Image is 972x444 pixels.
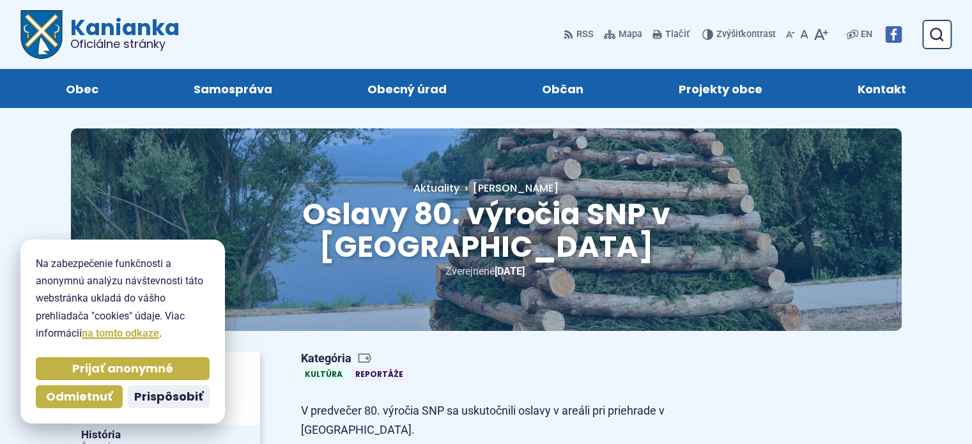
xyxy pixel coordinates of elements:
[644,69,798,108] a: Projekty obce
[20,10,180,59] a: Logo Kanianka, prejsť na domovskú stránku.
[473,181,559,195] span: [PERSON_NAME]
[702,21,778,48] button: Zvýšiťkontrast
[716,29,741,40] span: Zvýšiť
[301,401,755,440] p: V predvečer 80. výročia SNP sa uskutočnili oslavy v areáli pri priehrade v [GEOGRAPHIC_DATA].
[542,69,583,108] span: Občan
[194,69,272,108] span: Samospráva
[70,38,180,50] span: Oficiálne stránky
[885,26,902,43] img: Prejsť na Facebook stránku
[679,69,762,108] span: Projekty obce
[367,69,447,108] span: Obecný úrad
[158,69,307,108] a: Samospráva
[20,10,63,59] img: Prejsť na domovskú stránku
[302,194,670,267] span: Oslavy 80. výročia SNP v [GEOGRAPHIC_DATA]
[36,357,210,380] button: Prijať anonymné
[564,21,596,48] a: RSS
[459,181,559,195] a: [PERSON_NAME]
[576,27,594,42] span: RSS
[82,327,159,339] a: na tomto odkaze
[665,29,690,40] span: Tlačiť
[858,27,875,42] a: EN
[36,255,210,342] p: Na zabezpečenie funkčnosti a anonymnú analýzu návštevnosti táto webstránka ukladá do vášho prehli...
[332,69,481,108] a: Obecný úrad
[798,21,811,48] button: Nastaviť pôvodnú veľkosť písma
[619,27,642,42] span: Mapa
[783,21,798,48] button: Zmenšiť veľkosť písma
[351,367,407,381] a: Reportáže
[31,69,133,108] a: Obec
[63,17,180,50] span: Kanianka
[495,265,525,277] span: [DATE]
[823,69,941,108] a: Kontakt
[46,390,112,404] span: Odmietnuť
[861,27,872,42] span: EN
[716,29,776,40] span: kontrast
[601,21,645,48] a: Mapa
[112,263,861,280] p: Zverejnené .
[301,367,346,381] a: Kultúra
[301,351,412,366] span: Kategória
[413,181,459,195] a: Aktuality
[134,390,203,404] span: Prispôsobiť
[858,69,906,108] span: Kontakt
[36,385,123,408] button: Odmietnuť
[650,21,692,48] button: Tlačiť
[811,21,831,48] button: Zväčšiť veľkosť písma
[507,69,619,108] a: Občan
[66,69,98,108] span: Obec
[72,362,173,376] span: Prijať anonymné
[128,385,210,408] button: Prispôsobiť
